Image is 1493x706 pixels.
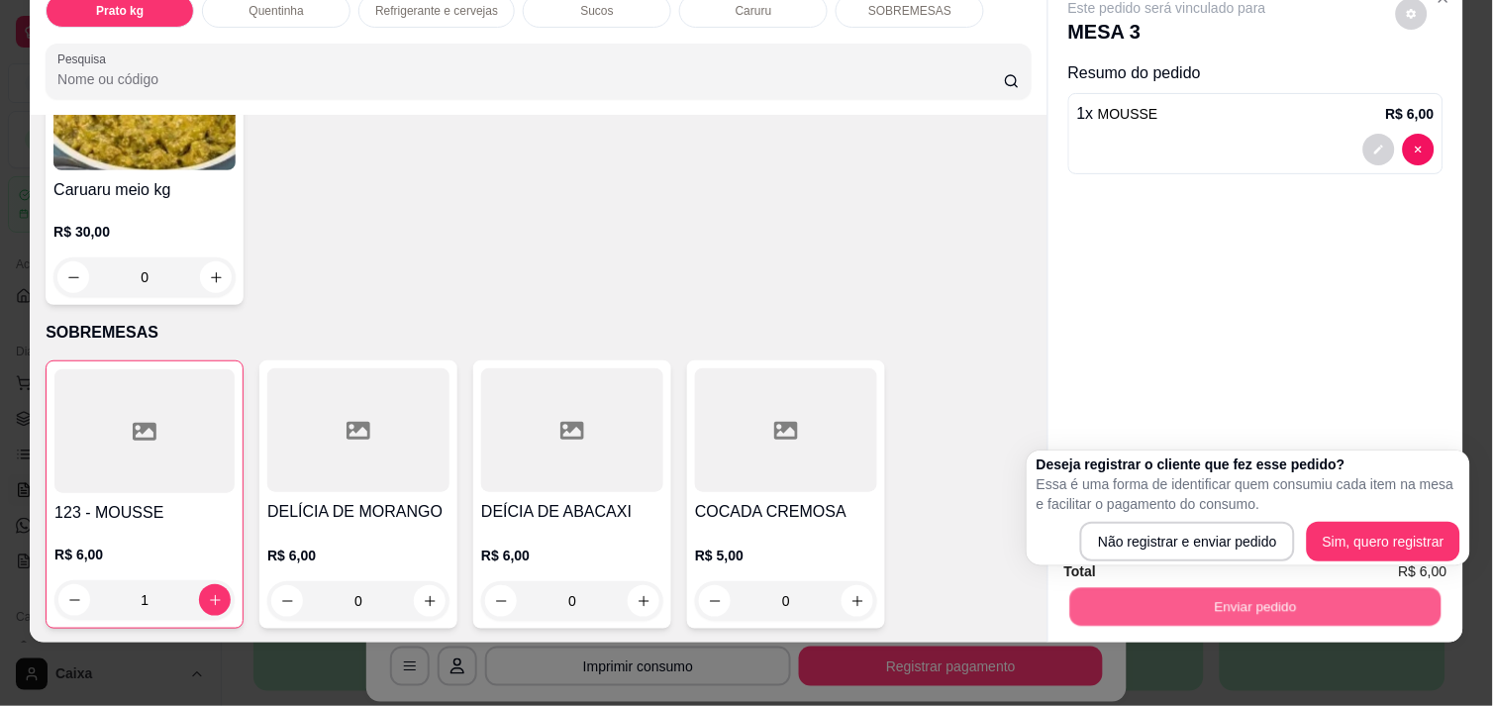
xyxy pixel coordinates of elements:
[414,585,446,617] button: increase-product-quantity
[1363,134,1395,165] button: decrease-product-quantity
[485,585,517,617] button: decrease-product-quantity
[57,50,113,67] label: Pesquisa
[1068,18,1266,46] p: MESA 3
[267,546,449,565] p: R$ 6,00
[96,3,144,19] p: Prato kg
[46,321,1032,345] p: SOBREMESAS
[57,261,89,293] button: decrease-product-quantity
[581,3,614,19] p: Sucos
[628,585,659,617] button: increase-product-quantity
[54,501,235,525] h4: 123 - MOUSSE
[481,546,663,565] p: R$ 6,00
[1064,563,1096,579] strong: Total
[695,546,877,565] p: R$ 5,00
[1098,106,1158,122] span: MOUSSE
[53,178,236,202] h4: Caruaru meio kg
[481,500,663,524] h4: DEÍCIA DE ABACAXI
[695,500,877,524] h4: COCADA CREMOSA
[249,3,303,19] p: Quentinha
[736,3,772,19] p: Caruru
[57,69,1004,89] input: Pesquisa
[1080,522,1295,561] button: Não registrar e enviar pedido
[842,585,873,617] button: increase-product-quantity
[699,585,731,617] button: decrease-product-quantity
[1070,587,1442,626] button: Enviar pedido
[1403,134,1435,165] button: decrease-product-quantity
[1077,102,1158,126] p: 1 x
[58,584,90,616] button: decrease-product-quantity
[271,585,303,617] button: decrease-product-quantity
[1399,560,1447,582] span: R$ 6,00
[1037,474,1460,514] p: Essa é uma forma de identificar quem consumiu cada item na mesa e facilitar o pagamento do consumo.
[1386,104,1435,124] p: R$ 6,00
[53,222,236,242] p: R$ 30,00
[1307,522,1460,561] button: Sim, quero registrar
[267,500,449,524] h4: DELÍCIA DE MORANGO
[200,261,232,293] button: increase-product-quantity
[1037,454,1460,474] h2: Deseja registrar o cliente que fez esse pedido?
[868,3,951,19] p: SOBREMESAS
[1068,61,1443,85] p: Resumo do pedido
[54,545,235,564] p: R$ 6,00
[199,584,231,616] button: increase-product-quantity
[375,3,498,19] p: Refrigerante e cervejas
